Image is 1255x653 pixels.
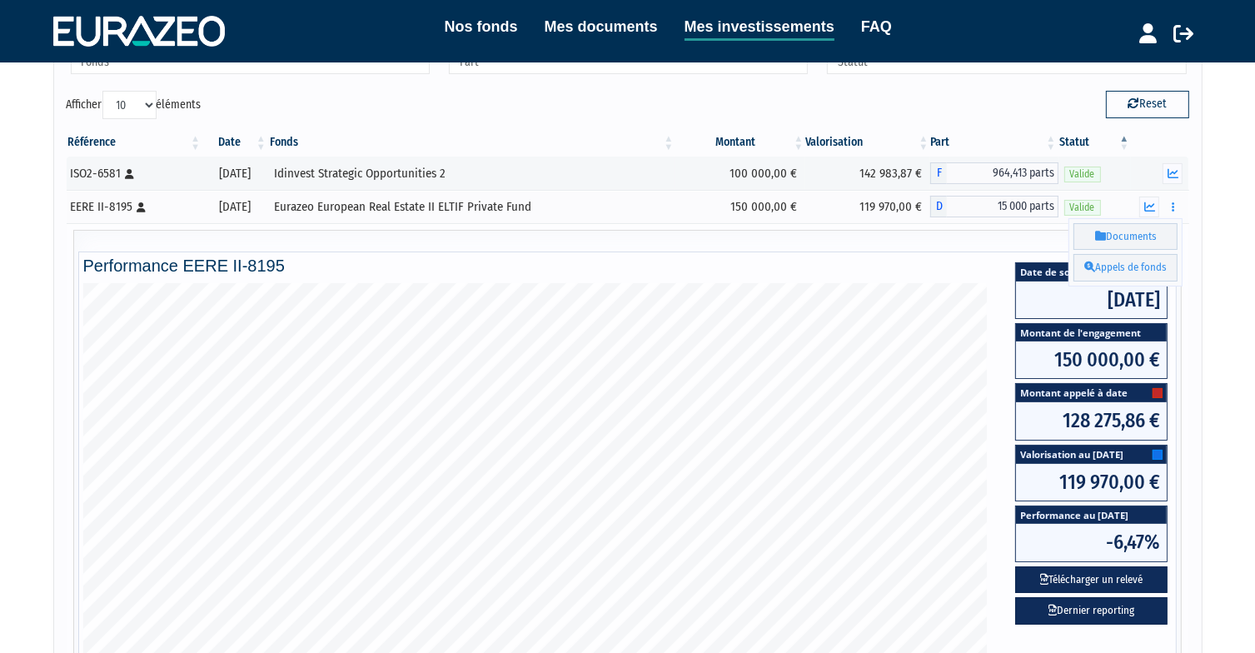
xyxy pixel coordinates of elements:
span: Montant de l'engagement [1016,324,1167,341]
span: 964,413 parts [947,162,1058,184]
div: ISO2-6581 [71,165,197,182]
span: -6,47% [1016,524,1167,561]
span: Valide [1064,167,1101,182]
th: Fonds: activer pour trier la colonne par ordre croissant [268,128,675,157]
a: Mes investissements [685,15,834,41]
td: 142 983,87 € [805,157,930,190]
label: Afficher éléments [67,91,202,119]
div: D - Eurazeo European Real Estate II ELTIF Private Fund [930,196,1058,217]
span: 15 000 parts [947,196,1058,217]
span: Performance au [DATE] [1016,506,1167,524]
div: [DATE] [208,198,262,216]
a: Appels de fonds [1073,254,1178,282]
th: Statut : activer pour trier la colonne par ordre d&eacute;croissant [1058,128,1132,157]
span: F [930,162,947,184]
span: Valide [1064,200,1101,216]
th: Référence : activer pour trier la colonne par ordre croissant [67,128,203,157]
td: 100 000,00 € [675,157,805,190]
th: Part: activer pour trier la colonne par ordre croissant [930,128,1058,157]
span: Montant appelé à date [1016,384,1167,402]
a: Documents [1073,223,1178,251]
th: Valorisation: activer pour trier la colonne par ordre croissant [805,128,930,157]
img: 1732889491-logotype_eurazeo_blanc_rvb.png [53,16,225,46]
span: Valorisation au [DATE] [1016,446,1167,464]
div: EERE II-8195 [71,198,197,216]
i: [Français] Personne physique [137,202,147,212]
select: Afficheréléments [102,91,157,119]
button: Reset [1106,91,1189,117]
span: 150 000,00 € [1016,341,1167,378]
div: Idinvest Strategic Opportunities 2 [274,165,670,182]
a: Nos fonds [445,15,518,38]
th: Date: activer pour trier la colonne par ordre croissant [202,128,268,157]
td: 119 970,00 € [805,190,930,223]
a: FAQ [861,15,892,38]
span: Date de souscription [1016,263,1167,281]
i: [Français] Personne physique [126,169,135,179]
a: Dernier reporting [1015,597,1168,625]
a: Mes documents [545,15,658,38]
div: F - Idinvest Strategic Opportunities 2 [930,162,1058,184]
span: [DATE] [1016,282,1167,318]
div: [DATE] [208,165,262,182]
span: D [930,196,947,217]
span: 128 275,86 € [1016,402,1167,439]
span: 119 970,00 € [1016,464,1167,501]
div: Eurazeo European Real Estate II ELTIF Private Fund [274,198,670,216]
th: Montant: activer pour trier la colonne par ordre croissant [675,128,805,157]
h4: Performance EERE II-8195 [83,257,1173,275]
button: Télécharger un relevé [1015,566,1168,594]
td: 150 000,00 € [675,190,805,223]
